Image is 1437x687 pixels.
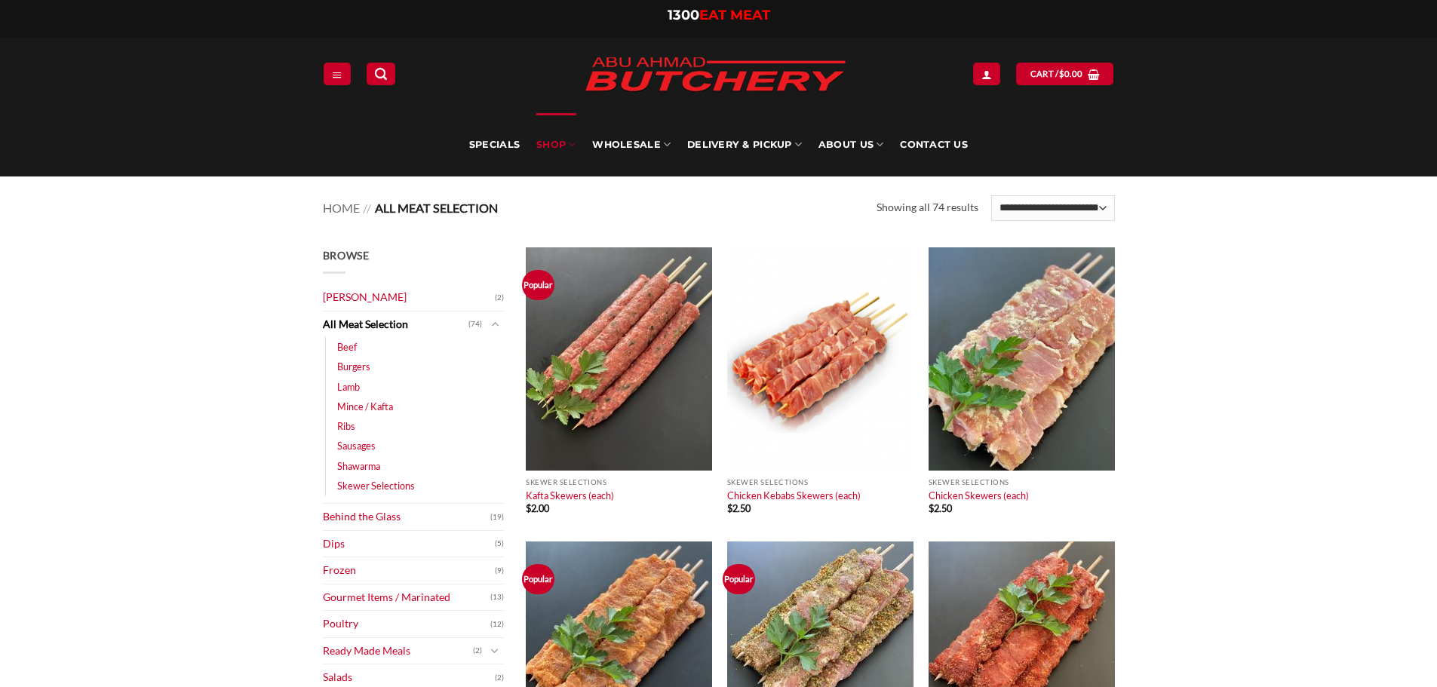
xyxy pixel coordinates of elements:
a: Skewer Selections [337,476,415,495]
bdi: 0.00 [1059,69,1083,78]
span: Browse [323,249,370,262]
span: $ [1059,67,1064,81]
p: Skewer Selections [526,478,712,486]
span: (19) [490,506,504,529]
a: Home [323,201,360,215]
span: Cart / [1030,67,1083,81]
a: Wholesale [592,113,671,176]
a: Ready Made Meals [323,638,473,664]
span: $ [727,502,732,514]
img: Chicken Skewers [929,247,1115,471]
span: 1300 [668,7,699,23]
a: Ribs [337,416,355,436]
a: Contact Us [900,113,968,176]
a: About Us [818,113,883,176]
img: Abu Ahmad Butchery [572,47,858,104]
a: Sausages [337,436,376,455]
span: // [363,201,371,215]
a: Mince / Kafta [337,397,393,416]
a: Delivery & Pickup [687,113,802,176]
bdi: 2.00 [526,502,549,514]
span: (9) [495,560,504,582]
img: Kafta Skewers [526,247,712,471]
a: Kafta Skewers (each) [526,489,614,501]
span: (13) [490,586,504,609]
span: (74) [468,313,482,336]
a: Shawarma [337,456,380,476]
a: Behind the Glass [323,504,490,530]
a: SHOP [536,113,576,176]
a: 1300EAT MEAT [668,7,770,23]
span: (5) [495,532,504,555]
a: [PERSON_NAME] [323,284,495,311]
a: All Meat Selection [323,311,468,338]
bdi: 2.50 [727,502,751,514]
a: Beef [337,337,357,357]
a: Frozen [323,557,495,584]
span: (2) [495,287,504,309]
a: Search [367,63,395,84]
p: Showing all 74 results [877,199,978,216]
p: Skewer Selections [727,478,913,486]
a: Lamb [337,377,360,397]
button: Toggle [486,316,504,333]
a: Burgers [337,357,370,376]
bdi: 2.50 [929,502,952,514]
span: $ [929,502,934,514]
a: Poultry [323,611,490,637]
span: EAT MEAT [699,7,770,23]
button: Toggle [486,643,504,659]
span: $ [526,502,531,514]
a: Gourmet Items / Marinated [323,584,490,611]
a: Login [973,63,1000,84]
a: View cart [1016,63,1113,84]
a: Chicken Kebabs Skewers (each) [727,489,861,501]
a: Menu [324,63,351,84]
a: Dips [323,531,495,557]
span: (12) [490,613,504,636]
img: Chicken Kebabs Skewers [727,247,913,471]
select: Shop order [991,195,1114,221]
a: Specials [469,113,520,176]
span: All Meat Selection [375,201,498,215]
span: (2) [473,639,482,662]
p: Skewer Selections [929,478,1115,486]
a: Chicken Skewers (each) [929,489,1029,501]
